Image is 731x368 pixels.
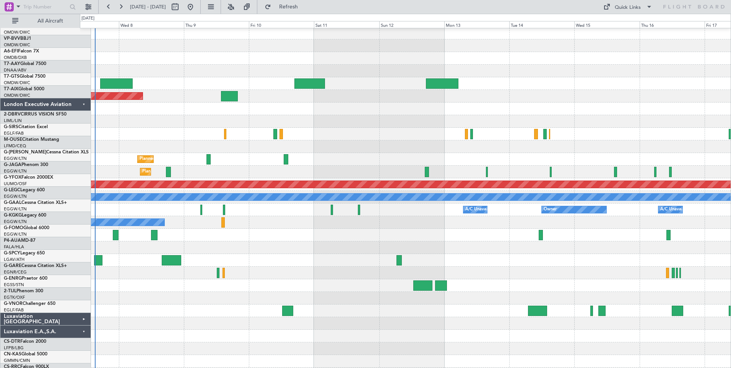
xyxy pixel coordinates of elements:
[4,74,45,79] a: T7-GTSGlobal 7500
[4,289,16,293] span: 2-TIJL
[4,269,27,275] a: EGNR/CEG
[4,112,21,117] span: 2-DBRV
[4,150,46,155] span: G-[PERSON_NAME]
[4,93,30,98] a: OMDW/DWC
[4,307,24,313] a: EGLF/FAB
[4,163,48,167] a: G-JAGAPhenom 300
[4,194,27,199] a: EGGW/LTN
[4,49,39,54] a: A6-EFIFalcon 7X
[4,181,27,187] a: UUMO/OSF
[4,244,24,250] a: FALA/HLA
[4,49,18,54] span: A6-EFI
[4,238,21,243] span: P4-AUA
[119,21,184,28] div: Wed 8
[81,15,94,22] div: [DATE]
[4,206,27,212] a: EGGW/LTN
[23,1,67,13] input: Trip Number
[4,188,20,192] span: G-LEGC
[249,21,314,28] div: Fri 10
[4,130,24,136] a: EGLF/FAB
[4,358,30,363] a: GMMN/CMN
[4,175,53,180] a: G-YFOXFalcon 2000EX
[4,150,89,155] a: G-[PERSON_NAME]Cessna Citation XLS
[4,213,22,218] span: G-KGKG
[4,301,55,306] a: G-VNORChallenger 650
[615,4,641,11] div: Quick Links
[4,345,24,351] a: LFPB/LBG
[4,112,67,117] a: 2-DBRVCIRRUS VISION SF50
[4,188,45,192] a: G-LEGCLegacy 600
[4,226,23,230] span: G-FOMO
[544,204,557,215] div: Owner
[184,21,249,28] div: Thu 9
[142,166,263,177] div: Planned Maint [GEOGRAPHIC_DATA] ([GEOGRAPHIC_DATA])
[379,21,444,28] div: Sun 12
[4,219,27,225] a: EGGW/LTN
[4,276,22,281] span: G-ENRG
[4,29,30,35] a: OMDW/DWC
[4,168,27,174] a: EGGW/LTN
[4,264,21,268] span: G-GARE
[465,204,497,215] div: A/C Unavailable
[261,1,307,13] button: Refresh
[4,352,47,357] a: CN-KASGlobal 5000
[4,80,30,86] a: OMDW/DWC
[130,3,166,10] span: [DATE] - [DATE]
[4,295,25,300] a: EGTK/OXF
[4,226,49,230] a: G-FOMOGlobal 6000
[4,156,27,161] a: EGGW/LTN
[4,200,67,205] a: G-GAALCessna Citation XLS+
[640,21,705,28] div: Thu 16
[4,251,45,256] a: G-SPCYLegacy 650
[4,125,48,129] a: G-SIRSCitation Excel
[4,175,21,180] span: G-YFOX
[4,62,46,66] a: T7-AAYGlobal 7500
[4,36,20,41] span: VP-BVV
[4,276,47,281] a: G-ENRGPraetor 600
[140,153,260,165] div: Planned Maint [GEOGRAPHIC_DATA] ([GEOGRAPHIC_DATA])
[4,125,18,129] span: G-SIRS
[4,282,24,288] a: EGSS/STN
[4,200,21,205] span: G-GAAL
[4,163,21,167] span: G-JAGA
[8,15,83,27] button: All Aircraft
[4,42,30,48] a: OMDW/DWC
[4,36,31,41] a: VP-BVVBBJ1
[20,18,81,24] span: All Aircraft
[574,21,639,28] div: Wed 15
[4,339,46,344] a: CS-DTRFalcon 2000
[4,257,24,262] a: LGAV/ATH
[4,231,27,237] a: EGGW/LTN
[4,67,26,73] a: DNAA/ABV
[4,251,20,256] span: G-SPCY
[54,21,119,28] div: Tue 7
[4,74,19,79] span: T7-GTS
[273,4,305,10] span: Refresh
[4,55,27,60] a: OMDB/DXB
[660,204,692,215] div: A/C Unavailable
[4,301,23,306] span: G-VNOR
[509,21,574,28] div: Tue 14
[4,339,20,344] span: CS-DTR
[4,87,18,91] span: T7-AIX
[4,238,36,243] a: P4-AUAMD-87
[4,87,44,91] a: T7-AIXGlobal 5000
[4,143,26,149] a: LFMD/CEQ
[4,289,43,293] a: 2-TIJLPhenom 300
[444,21,509,28] div: Mon 13
[4,62,20,66] span: T7-AAY
[4,352,21,357] span: CN-KAS
[4,118,22,124] a: LIML/LIN
[4,213,46,218] a: G-KGKGLegacy 600
[4,264,67,268] a: G-GARECessna Citation XLS+
[599,1,656,13] button: Quick Links
[314,21,379,28] div: Sat 11
[4,137,22,142] span: M-OUSE
[4,137,59,142] a: M-OUSECitation Mustang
